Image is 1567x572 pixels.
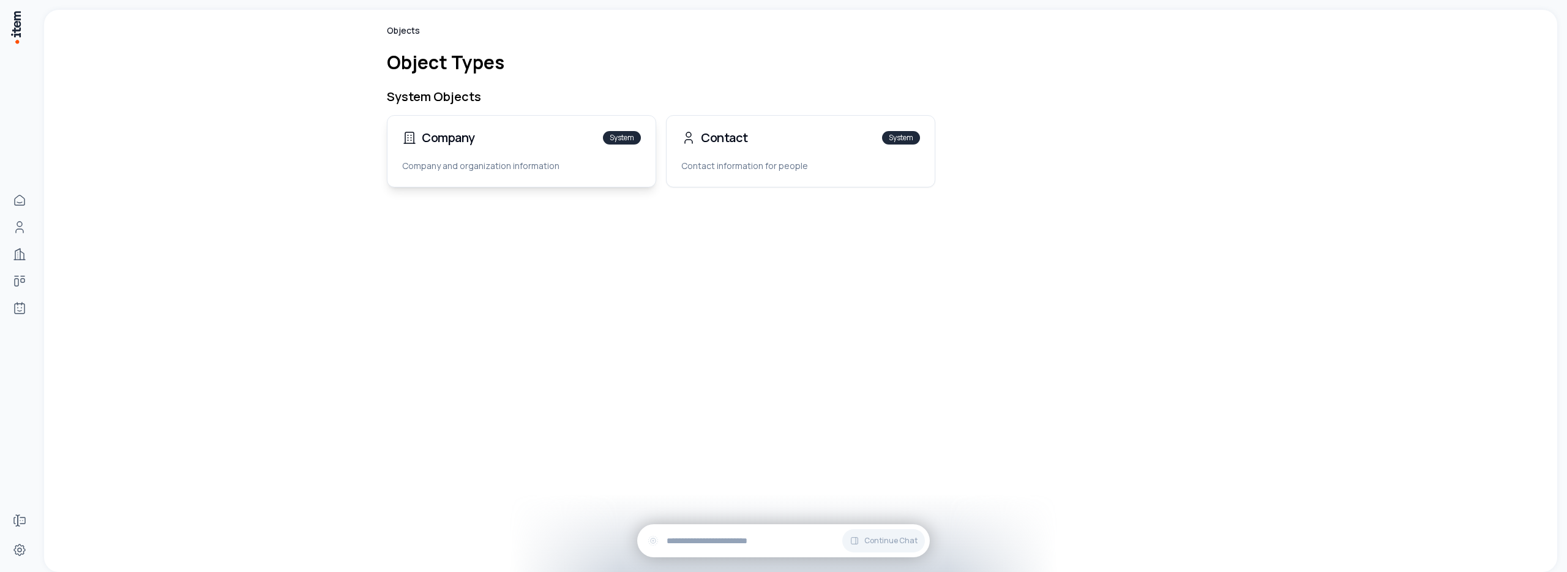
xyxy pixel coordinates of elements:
[7,242,32,266] a: Companies
[387,115,656,187] a: CompanySystemCompany and organization information
[7,215,32,239] a: People
[10,10,22,45] img: Item Brain Logo
[7,538,32,562] a: Settings
[637,524,930,557] div: Continue Chat
[701,132,748,144] h3: Contact
[842,529,925,552] button: Continue Chat
[666,115,935,187] a: ContactSystemContact information for people
[422,132,475,144] h3: Company
[387,51,1214,73] h1: Object Types
[603,131,641,145] div: System
[7,269,32,293] a: Deals
[387,88,1214,105] h2: System Objects
[387,24,420,37] span: Objects
[402,160,641,172] p: Company and organization information
[7,508,32,533] a: Forms
[7,188,32,213] a: Home
[681,160,920,172] p: Contact information for people
[387,24,1214,37] nav: Breadcrumb
[864,536,918,546] span: Continue Chat
[7,296,32,320] a: Agents
[882,131,920,145] div: System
